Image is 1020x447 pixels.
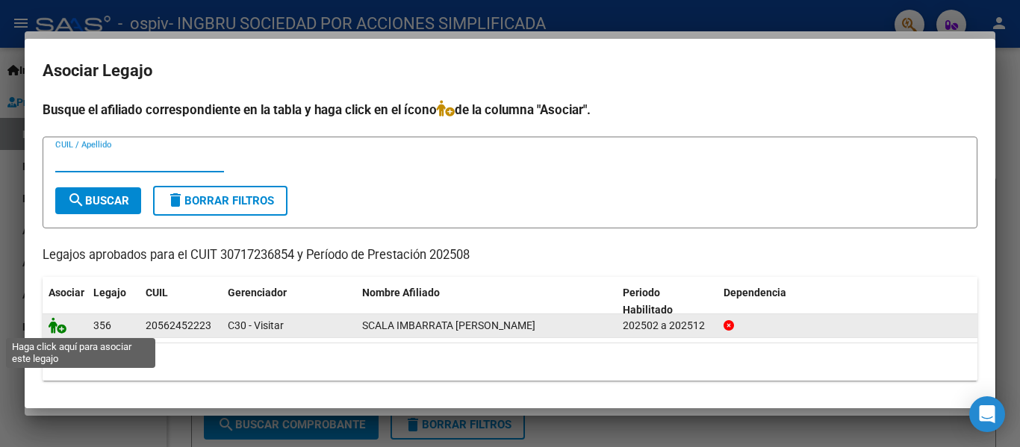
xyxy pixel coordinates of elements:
span: Nombre Afiliado [362,287,440,298]
span: 356 [93,319,111,331]
span: SCALA IMBARRATA GIOVANNI LORENZO [362,319,535,331]
span: Legajo [93,287,126,298]
datatable-header-cell: Legajo [87,277,140,326]
datatable-header-cell: Gerenciador [222,277,356,326]
p: Legajos aprobados para el CUIT 30717236854 y Período de Prestación 202508 [43,246,977,265]
span: Asociar [49,287,84,298]
datatable-header-cell: Periodo Habilitado [617,277,718,326]
div: 20562452223 [146,317,211,334]
h4: Busque el afiliado correspondiente en la tabla y haga click en el ícono de la columna "Asociar". [43,100,977,119]
div: 202502 a 202512 [623,317,712,334]
span: Dependencia [724,287,786,298]
button: Buscar [55,187,141,214]
datatable-header-cell: Asociar [43,277,87,326]
span: C30 - Visitar [228,319,284,331]
span: Buscar [67,194,129,207]
div: 1 registros [43,343,977,381]
mat-icon: search [67,191,85,209]
span: Periodo Habilitado [623,287,673,316]
button: Borrar Filtros [153,186,287,216]
datatable-header-cell: Nombre Afiliado [356,277,617,326]
mat-icon: delete [167,191,184,209]
span: Gerenciador [228,287,287,298]
div: Open Intercom Messenger [969,396,1005,432]
h2: Asociar Legajo [43,57,977,85]
span: Borrar Filtros [167,194,274,207]
span: CUIL [146,287,168,298]
datatable-header-cell: CUIL [140,277,222,326]
datatable-header-cell: Dependencia [718,277,978,326]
